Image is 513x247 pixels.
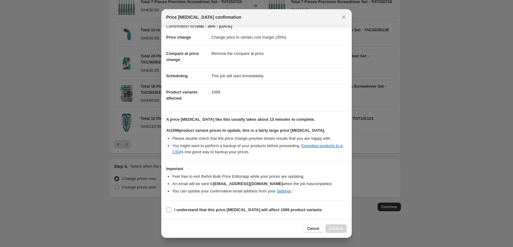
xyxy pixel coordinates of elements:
span: Scheduling [166,74,188,78]
h3: Important [166,166,347,171]
dd: 1099 [211,84,347,100]
span: Product variants affected [166,90,198,101]
li: Feel free to exit the NA Bulk Price Editor app while your prices are updating. [172,173,347,180]
dd: Remove the compare at price [211,45,347,62]
dd: Change price to certain cost margin (35%) [211,29,347,45]
button: Cancel [303,224,323,233]
p: Confirmation for [166,23,347,29]
span: Price change [166,35,191,40]
span: Cancel [307,226,319,231]
span: Price [MEDICAL_DATA] confirmation [166,14,241,20]
b: A price [MEDICAL_DATA] like this usually takes about 13 minutes to complete. [166,117,315,122]
a: Settings [277,189,291,193]
li: An email will be sent to when the job has completed . [172,181,347,187]
li: You can update your confirmation email address from your . [172,188,347,194]
b: I understand that this price [MEDICAL_DATA] will affect 1099 product variants [174,207,322,212]
li: You might want to perform a backup of your products before proceeding. is one good way to backup ... [172,143,347,155]
li: Please double check that the price change preview shows results that you are happy with. [172,135,347,142]
button: Close [339,13,348,21]
b: [EMAIL_ADDRESS][DOMAIN_NAME] [213,181,283,186]
b: At 1099 product variant prices to update, this is a fairly large price [MEDICAL_DATA]. [166,128,325,133]
a: Exporting products to a CSV [172,143,343,154]
span: Compare at price change [166,51,199,62]
dd: This job will start immediately. [211,68,347,84]
b: Total - 35% - [DATE] [194,24,232,28]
